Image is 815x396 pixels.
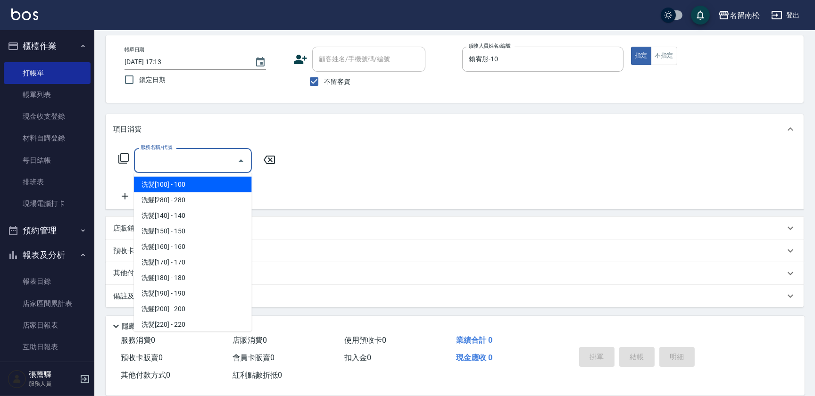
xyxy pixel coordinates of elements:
[4,243,91,267] button: 報表及分析
[651,47,677,65] button: 不指定
[4,34,91,58] button: 櫃檯作業
[139,75,166,85] span: 鎖定日期
[113,124,141,134] p: 項目消費
[456,353,492,362] span: 現金應收 0
[113,223,141,233] p: 店販銷售
[134,270,252,286] span: 洗髮[180] - 180
[4,271,91,292] a: 報表目錄
[691,6,710,25] button: save
[106,217,804,239] div: 店販銷售
[134,286,252,301] span: 洗髮[190] - 190
[249,51,272,74] button: Choose date, selected date is 2025-09-14
[134,301,252,317] span: 洗髮[200] - 200
[4,193,91,214] a: 現場電腦打卡
[4,293,91,314] a: 店家區間累計表
[469,42,510,49] label: 服務人員姓名/編號
[29,370,77,379] h5: 張蕎驛
[233,353,274,362] span: 會員卡販賣 0
[121,371,170,379] span: 其他付款方式 0
[233,153,249,168] button: Close
[4,336,91,358] a: 互助日報表
[122,322,164,331] p: 隱藏業績明細
[324,77,350,87] span: 不留客資
[8,370,26,388] img: Person
[233,336,267,345] span: 店販消費 0
[141,144,172,151] label: 服務名稱/代號
[344,336,386,345] span: 使用預收卡 0
[134,255,252,270] span: 洗髮[170] - 170
[29,379,77,388] p: 服務人員
[125,46,144,53] label: 帳單日期
[134,208,252,223] span: 洗髮[140] - 140
[113,268,160,279] p: 其他付款方式
[233,371,282,379] span: 紅利點數折抵 0
[125,54,245,70] input: YYYY/MM/DD hh:mm
[730,9,760,21] div: 名留南松
[106,285,804,307] div: 備註及來源
[134,317,252,332] span: 洗髮[220] - 220
[134,239,252,255] span: 洗髮[160] - 160
[4,314,91,336] a: 店家日報表
[767,7,804,24] button: 登出
[631,47,651,65] button: 指定
[134,177,252,192] span: 洗髮[100] - 100
[4,171,91,193] a: 排班表
[106,262,804,285] div: 其他付款方式
[113,291,149,301] p: 備註及來源
[121,353,163,362] span: 預收卡販賣 0
[4,127,91,149] a: 材料自購登錄
[4,106,91,127] a: 現金收支登錄
[4,218,91,243] button: 預約管理
[106,239,804,262] div: 預收卡販賣
[715,6,764,25] button: 名留南松
[106,114,804,144] div: 項目消費
[121,336,155,345] span: 服務消費 0
[11,8,38,20] img: Logo
[4,358,91,379] a: 互助排行榜
[456,336,492,345] span: 業績合計 0
[344,353,371,362] span: 扣入金 0
[4,149,91,171] a: 每日結帳
[134,223,252,239] span: 洗髮[150] - 150
[4,62,91,84] a: 打帳單
[134,192,252,208] span: 洗髮[280] - 280
[113,246,149,256] p: 預收卡販賣
[4,84,91,106] a: 帳單列表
